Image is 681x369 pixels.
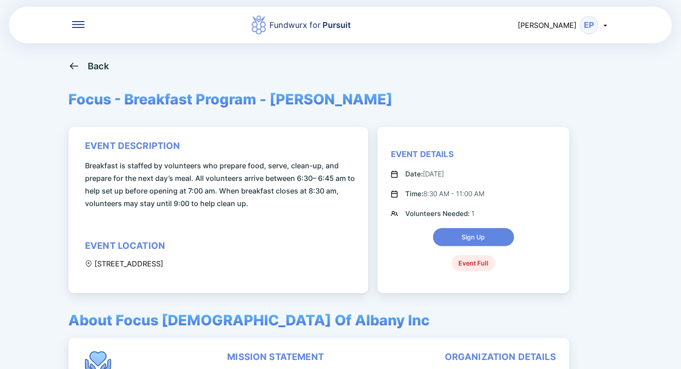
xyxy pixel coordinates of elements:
[391,149,454,160] div: Event Details
[518,21,577,30] span: [PERSON_NAME]
[227,351,324,362] div: mission statement
[85,159,355,210] span: Breakfast is staffed by volunteers who prepare food, serve, clean-up, and prepare for the next da...
[452,255,495,271] div: Event Full
[405,189,484,199] div: 8:30 AM - 11:00 AM
[580,16,598,34] div: EP
[405,189,423,198] span: Time:
[321,20,351,30] span: Pursuit
[405,209,471,218] span: Volunteers Needed:
[88,61,109,72] div: Back
[270,19,351,31] div: Fundwurx for
[85,259,163,268] div: [STREET_ADDRESS]
[85,240,165,251] div: event location
[433,228,514,246] button: Sign Up
[445,351,556,362] div: organization details
[68,90,393,108] span: Focus - Breakfast Program - [PERSON_NAME]
[462,233,485,242] span: Sign Up
[405,208,475,219] div: 1
[85,140,180,151] div: event description
[68,311,430,329] span: About Focus [DEMOGRAPHIC_DATA] Of Albany Inc
[405,170,423,178] span: Date:
[405,169,444,180] div: [DATE]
